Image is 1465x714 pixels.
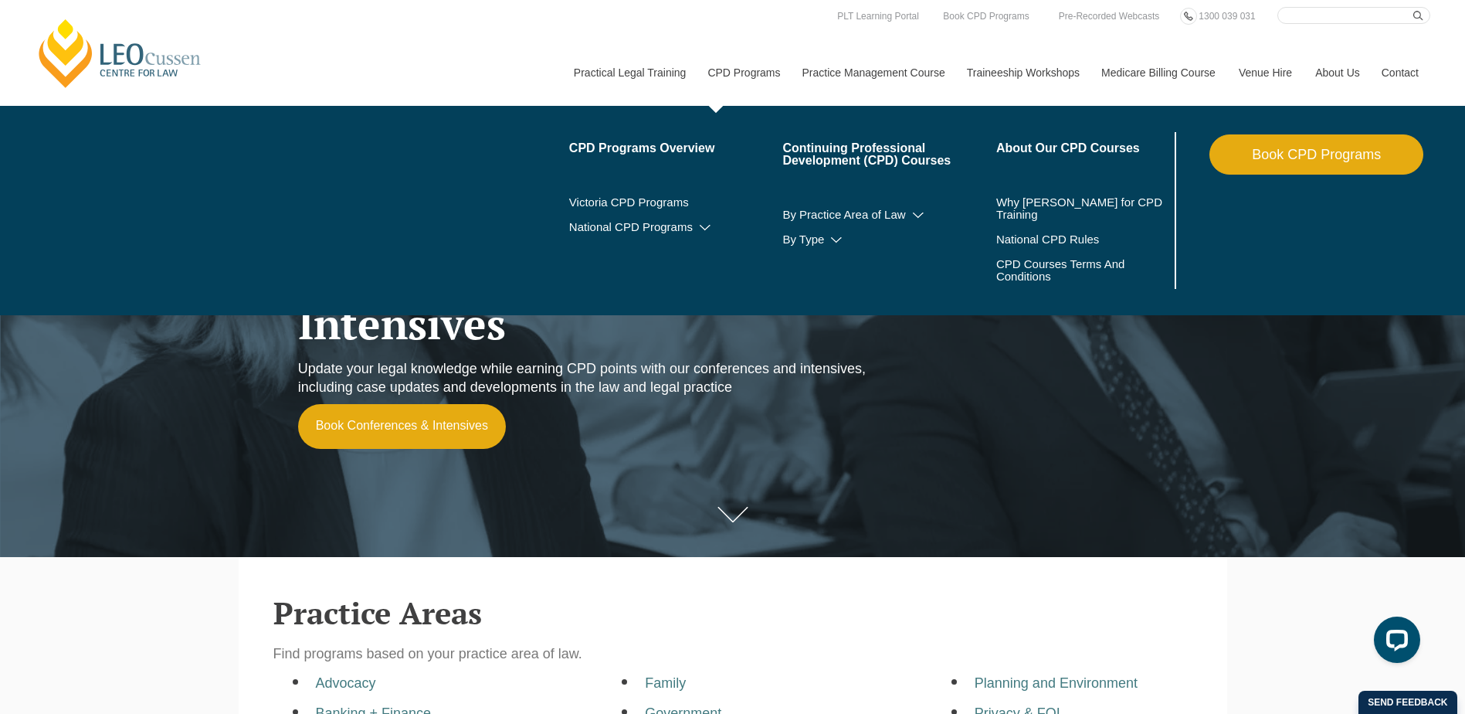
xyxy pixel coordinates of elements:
[562,39,697,106] a: Practical Legal Training
[996,258,1133,283] a: CPD Courses Terms And Conditions
[939,8,1033,25] a: Book CPD Programs
[1195,8,1259,25] a: 1300 039 031
[782,142,996,167] a: Continuing Professional Development (CPD) Courses
[569,196,783,209] a: Victoria CPD Programs
[782,233,996,246] a: By Type
[696,39,790,106] a: CPD Programs
[298,360,907,396] p: Update your legal knowledge while earning CPD points with our conferences and intensives, includi...
[1304,39,1370,106] a: About Us
[996,233,1172,246] a: National CPD Rules
[298,254,907,348] h1: Legal CPD Conferences and Intensives
[833,8,923,25] a: PLT Learning Portal
[996,196,1172,221] a: Why [PERSON_NAME] for CPD Training
[1055,8,1164,25] a: Pre-Recorded Webcasts
[791,39,955,106] a: Practice Management Course
[273,596,1192,630] h2: Practice Areas
[298,404,506,449] a: Book Conferences & Intensives
[782,209,996,221] a: By Practice Area of Law
[273,645,1192,663] p: Find programs based on your practice area of law.
[316,675,376,691] a: Advocacy
[975,675,1138,691] a: Planning and Environment
[1090,39,1227,106] a: Medicare Billing Course
[1362,610,1426,675] iframe: LiveChat chat widget
[996,142,1172,155] a: About Our CPD Courses
[569,221,783,233] a: National CPD Programs
[1370,39,1430,106] a: Contact
[35,17,205,90] a: [PERSON_NAME] Centre for Law
[569,142,783,155] a: CPD Programs Overview
[1209,134,1423,175] a: Book CPD Programs
[955,39,1090,106] a: Traineeship Workshops
[1227,39,1304,106] a: Venue Hire
[1199,11,1255,22] span: 1300 039 031
[645,675,686,691] a: Family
